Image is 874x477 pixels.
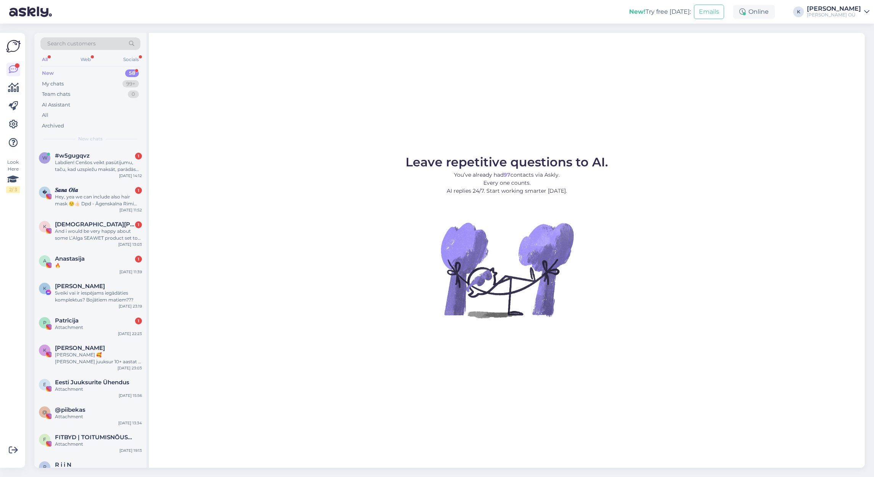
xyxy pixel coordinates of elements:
div: 1 [135,221,142,228]
span: A [43,258,47,264]
span: � [42,189,47,195]
button: Emails [694,5,724,19]
div: Labdien! Cenšos veikt pasūtījumu, taču, kad uzspiežu maksāt, parādās šis uzraksts! Vai ir kādas t... [55,159,142,173]
div: [DATE] 13:34 [118,420,142,426]
div: 1 [135,187,142,194]
div: My chats [42,80,64,88]
b: 97 [504,171,510,178]
div: AI Assistant [42,101,70,109]
div: [PERSON_NAME] [807,6,861,12]
img: No Chat active [438,201,576,338]
div: 🔥 [55,262,142,269]
div: [DATE] 23:03 [117,365,142,371]
div: [DATE] 15:56 [119,393,142,398]
span: R i i N [55,461,71,468]
b: New! [629,8,645,15]
span: FITBYD | TOITUMISNŌUSTAJA | TREENER | ONLINE TUGI PROGRAMM [55,434,134,441]
img: Askly Logo [6,39,21,53]
div: 1 [135,256,142,263]
span: K [43,224,47,229]
div: [DATE] 11:39 [119,269,142,275]
div: [PERSON_NAME] 🥰 [PERSON_NAME] juuksur 10+ aastat ja loon UGC sisu. Teie tooted meeldivad mulle vä... [55,351,142,365]
span: @ [42,409,47,415]
div: 0 [128,90,139,98]
span: #w5gugqvz [55,152,90,159]
div: Team chats [42,90,70,98]
span: Kristine Kris Tine [55,283,105,290]
span: R [43,464,47,470]
div: All [40,55,49,64]
div: 58 [125,69,139,77]
div: Attachment [55,386,142,393]
span: New chats [78,135,103,142]
span: P [43,320,47,326]
div: New [42,69,54,77]
div: Hey, yea we can include also hair mask ☺️👍🏻 Dpd - Āgenskalna Rimi Tel. - [PHONE_NUMBER] [55,193,142,207]
a: [PERSON_NAME][PERSON_NAME] OÜ [807,6,869,18]
div: Attachment [55,324,142,331]
div: 1 [135,317,142,324]
span: Search customers [47,40,96,48]
span: Leave repetitive questions to AI. [406,155,608,169]
div: Attachment [55,413,142,420]
div: Socials [122,55,140,64]
div: Try free [DATE]: [629,7,691,16]
div: 99+ [122,80,139,88]
span: KRISTA LEŠKĒVIČA skaistums, dzīve, grāmatas, lasīšana [55,221,134,228]
div: [PERSON_NAME] OÜ [807,12,861,18]
div: [DATE] 14:12 [119,173,142,179]
div: [DATE] 19:13 [119,448,142,453]
div: Online [733,5,775,19]
div: 2 / 3 [6,186,20,193]
span: E [43,382,46,387]
span: @piibekas [55,406,85,413]
div: Attachment [55,441,142,448]
div: And i would be very happy about some L’Alga SEAWET product set too 🫣🤭🫶 [55,228,142,242]
span: Katrin Saavik [55,345,105,351]
div: Sveiki vai ir iespējams iegādāties komplektus? Bojātiem matiem??? [55,290,142,303]
div: [DATE] 23:19 [119,303,142,309]
div: Web [79,55,92,64]
span: F [43,437,46,442]
div: [DATE] 11:52 [119,207,142,213]
span: w [42,155,47,161]
span: Patrīcija [55,317,79,324]
div: K [793,6,804,17]
div: All [42,111,48,119]
span: Eesti Juuksurite Ühendus [55,379,129,386]
div: [DATE] 13:03 [118,242,142,247]
div: 1 [135,153,142,160]
div: Archived [42,122,64,130]
span: Anastasija [55,255,85,262]
div: [DATE] 22:23 [118,331,142,337]
span: K [43,285,47,291]
span: K [43,347,47,353]
span: 𝑺𝒂𝒏𝒂 𝑶𝒔̌𝒂 [55,187,78,193]
p: You’ve already had contacts via Askly. Every one counts. AI replies 24/7. Start working smarter [... [406,171,608,195]
div: Look Here [6,159,20,193]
